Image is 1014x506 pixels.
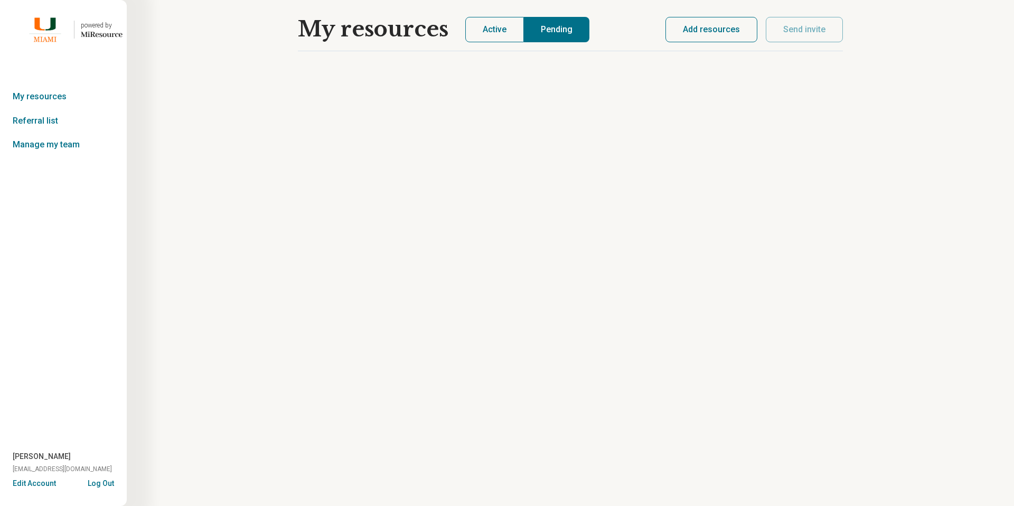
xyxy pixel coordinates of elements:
button: Send invite [766,17,843,42]
img: University of Miami [23,17,68,42]
span: [EMAIL_ADDRESS][DOMAIN_NAME] [13,464,112,474]
button: Log Out [88,478,114,486]
button: Edit Account [13,478,56,489]
button: Active [465,17,524,42]
a: University of Miamipowered by [4,17,123,42]
div: powered by [81,21,123,30]
button: Pending [524,17,589,42]
button: Add resources [665,17,757,42]
h1: My resources [298,17,448,42]
span: [PERSON_NAME] [13,451,71,462]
